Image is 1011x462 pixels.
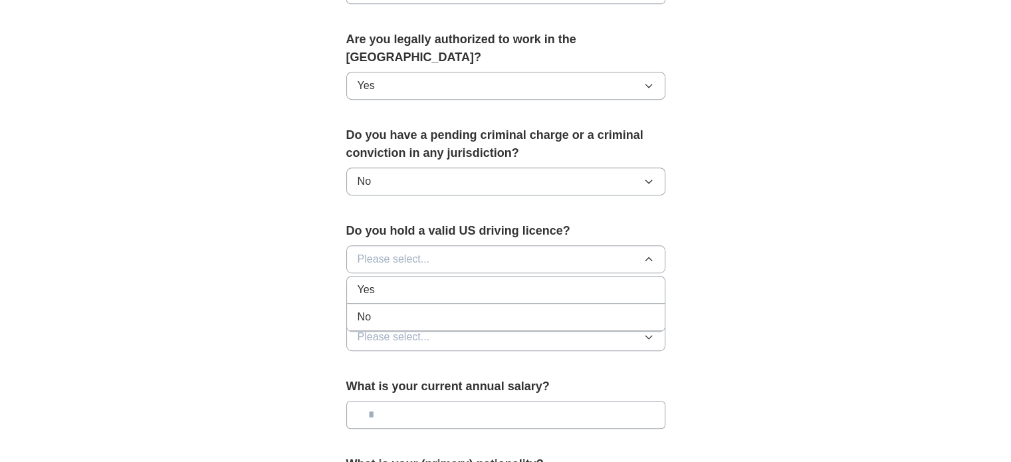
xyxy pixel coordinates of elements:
[346,126,665,162] label: Do you have a pending criminal charge or a criminal conviction in any jurisdiction?
[346,378,665,396] label: What is your current annual salary?
[358,78,375,94] span: Yes
[358,251,430,267] span: Please select...
[358,329,430,345] span: Please select...
[358,282,375,298] span: Yes
[346,323,665,351] button: Please select...
[346,245,665,273] button: Please select...
[346,222,665,240] label: Do you hold a valid US driving licence?
[346,72,665,100] button: Yes
[346,168,665,195] button: No
[358,309,371,325] span: No
[358,173,371,189] span: No
[346,31,665,66] label: Are you legally authorized to work in the [GEOGRAPHIC_DATA]?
